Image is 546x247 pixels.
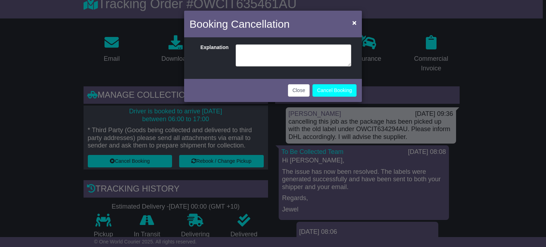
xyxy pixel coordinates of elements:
h4: Booking Cancellation [189,16,290,32]
button: Close [288,84,310,97]
button: Close [349,15,360,30]
label: Explanation [191,44,232,65]
button: Cancel Booking [312,84,357,97]
span: × [352,18,357,27]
